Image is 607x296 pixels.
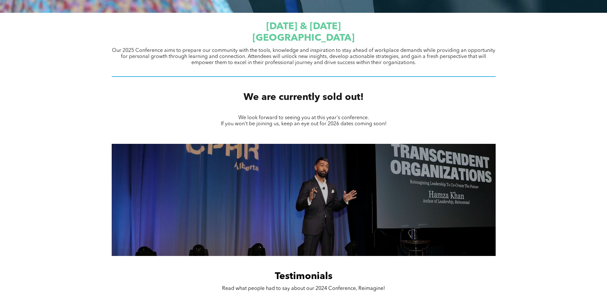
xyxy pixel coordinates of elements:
span: Testimonials [275,272,332,281]
span: We are currently sold out! [244,93,364,102]
span: Our 2025 Conference aims to prepare our community with the tools, knowledge and inspiration to st... [112,48,495,65]
span: We look forward to seeing you at this year's conference. [238,115,369,120]
span: [DATE] & [DATE] [266,22,341,31]
span: Read what people had to say about our 2024 Conference, Reimagine! [222,286,385,291]
span: [GEOGRAPHIC_DATA] [252,33,355,43]
span: If you won't be joining us, keep an eye out for 2026 dates coming soon! [221,121,387,127]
